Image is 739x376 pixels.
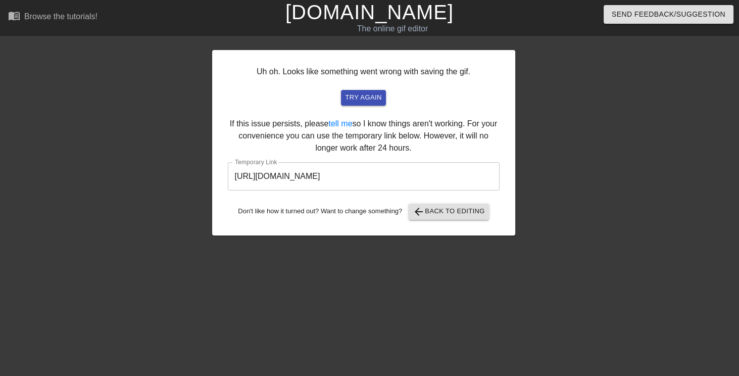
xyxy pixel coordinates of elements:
[413,206,485,218] span: Back to Editing
[285,1,454,23] a: [DOMAIN_NAME]
[328,119,352,128] a: tell me
[612,8,725,21] span: Send Feedback/Suggestion
[8,10,20,22] span: menu_book
[252,23,534,35] div: The online gif editor
[341,90,385,106] button: try again
[24,12,97,21] div: Browse the tutorials!
[345,92,381,104] span: try again
[409,204,489,220] button: Back to Editing
[413,206,425,218] span: arrow_back
[604,5,733,24] button: Send Feedback/Suggestion
[212,50,515,236] div: Uh oh. Looks like something went wrong with saving the gif. If this issue persists, please so I k...
[228,162,500,191] input: bare
[8,10,97,25] a: Browse the tutorials!
[228,204,500,220] div: Don't like how it turned out? Want to change something?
